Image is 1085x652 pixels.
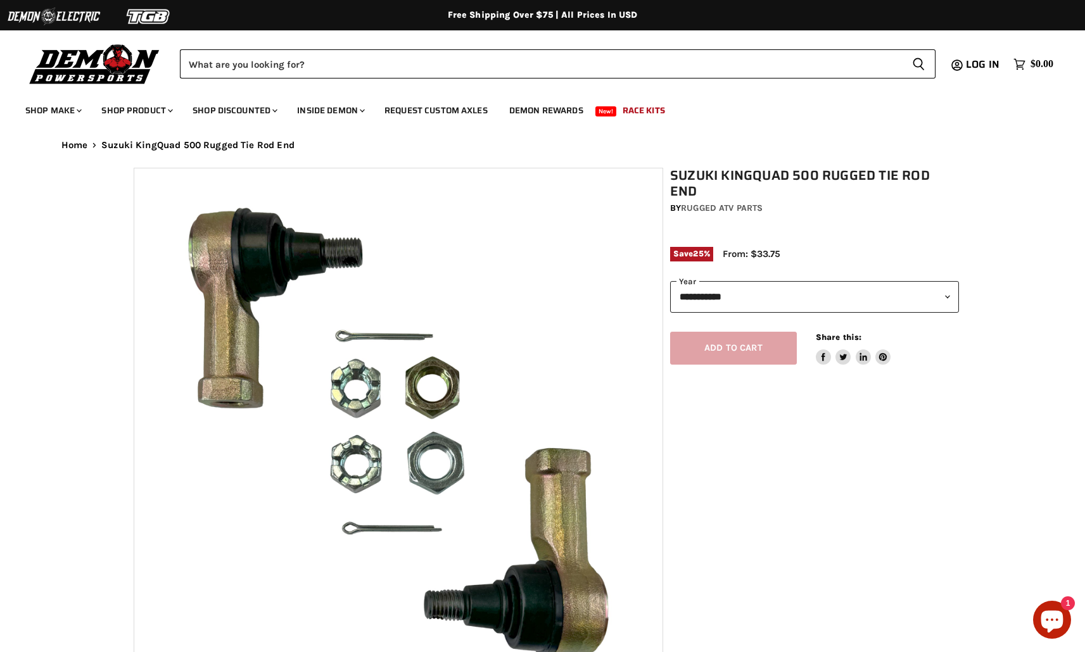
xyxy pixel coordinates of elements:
[1029,601,1075,642] inbox-online-store-chat: Shopify online store chat
[816,332,861,342] span: Share this:
[670,168,959,199] h1: Suzuki KingQuad 500 Rugged Tie Rod End
[1007,55,1060,73] a: $0.00
[681,203,763,213] a: Rugged ATV Parts
[816,332,891,365] aside: Share this:
[36,9,1050,21] div: Free Shipping Over $75 | All Prices In USD
[180,49,936,78] form: Product
[25,41,164,86] img: Demon Powersports
[180,49,902,78] input: Search
[16,92,1050,123] ul: Main menu
[960,59,1007,70] a: Log in
[500,97,593,123] a: Demon Rewards
[966,56,999,72] span: Log in
[613,97,675,123] a: Race Kits
[723,248,780,260] span: From: $33.75
[595,106,617,116] span: New!
[693,249,703,258] span: 25
[101,4,196,28] img: TGB Logo 2
[101,140,295,151] span: Suzuki KingQuad 500 Rugged Tie Rod End
[183,97,285,123] a: Shop Discounted
[288,97,372,123] a: Inside Demon
[670,281,959,312] select: year
[670,247,713,261] span: Save %
[670,201,959,215] div: by
[92,97,181,123] a: Shop Product
[36,140,1050,151] nav: Breadcrumbs
[16,97,89,123] a: Shop Make
[61,140,88,151] a: Home
[375,97,497,123] a: Request Custom Axles
[6,4,101,28] img: Demon Electric Logo 2
[902,49,936,78] button: Search
[1031,58,1053,70] span: $0.00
